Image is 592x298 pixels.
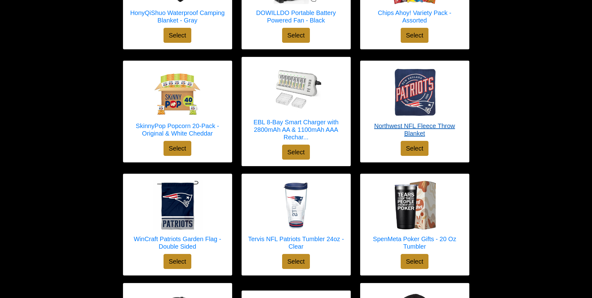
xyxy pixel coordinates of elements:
h5: Northwest NFL Fleece Throw Blanket [367,122,463,137]
img: SpenMeta Poker Gifts - 20 Oz Tumbler [390,180,440,230]
button: Select [401,141,429,156]
button: Select [282,145,310,160]
img: EBL 8-Bay Smart Charger with 2800mAh AA & 1100mAh AAA Rechargeable Batteries - White [271,63,321,113]
h5: SpenMeta Poker Gifts - 20 Oz Tumbler [367,235,463,250]
img: Tervis NFL Patriots Tumbler 24oz - Clear [271,180,321,230]
h5: WinCraft Patriots Garden Flag - Double Sided [130,235,226,250]
h5: EBL 8-Bay Smart Charger with 2800mAh AA & 1100mAh AAA Rechar... [248,118,344,141]
button: Select [401,28,429,43]
a: EBL 8-Bay Smart Charger with 2800mAh AA & 1100mAh AAA Rechargeable Batteries - White EBL 8-Bay Sm... [248,63,344,145]
button: Select [164,28,192,43]
a: SpenMeta Poker Gifts - 20 Oz Tumbler SpenMeta Poker Gifts - 20 Oz Tumbler [367,180,463,254]
img: Northwest NFL Fleece Throw Blanket [390,67,440,117]
button: Select [164,254,192,269]
button: Select [401,254,429,269]
a: Northwest NFL Fleece Throw Blanket Northwest NFL Fleece Throw Blanket [367,67,463,141]
h5: Tervis NFL Patriots Tumbler 24oz - Clear [248,235,344,250]
button: Select [282,28,310,43]
h5: DOWILLDO Portable Battery Powered Fan - Black [248,9,344,24]
img: SkinnyPop Popcorn 20-Pack - Original & White Cheddar [153,67,203,117]
img: WinCraft Patriots Garden Flag - Double Sided [153,180,203,230]
a: Tervis NFL Patriots Tumbler 24oz - Clear Tervis NFL Patriots Tumbler 24oz - Clear [248,180,344,254]
h5: SkinnyPop Popcorn 20-Pack - Original & White Cheddar [130,122,226,137]
a: SkinnyPop Popcorn 20-Pack - Original & White Cheddar SkinnyPop Popcorn 20-Pack - Original & White... [130,67,226,141]
h5: HonyQiShuo Waterproof Camping Blanket - Gray [130,9,226,24]
button: Select [282,254,310,269]
h5: Chips Ahoy! Variety Pack - Assorted [367,9,463,24]
button: Select [164,141,192,156]
a: WinCraft Patriots Garden Flag - Double Sided WinCraft Patriots Garden Flag - Double Sided [130,180,226,254]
